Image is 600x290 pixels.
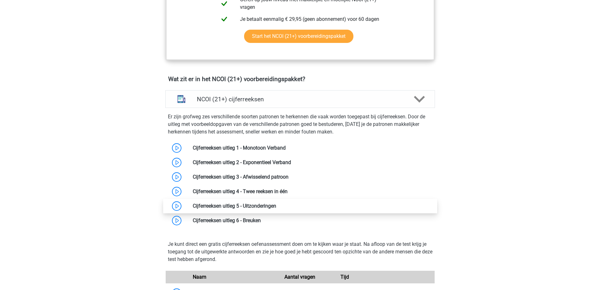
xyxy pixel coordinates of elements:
div: Cijferreeksen uitleg 1 - Monotoon Verband [188,144,435,152]
img: cijferreeksen [173,91,190,107]
h4: Wat zit er in het NCOI (21+) voorbereidingspakket? [168,75,432,83]
div: Cijferreeksen uitleg 5 - Uitzonderingen [188,202,435,210]
div: Tijd [323,273,367,281]
div: Naam [188,273,278,281]
a: Start het NCOI (21+) voorbereidingspakket [244,30,353,43]
div: Cijferreeksen uitleg 3 - Afwisselend patroon [188,173,435,181]
div: Aantal vragen [277,273,322,281]
a: cijferreeksen NCOI (21+) cijferreeksen [163,90,437,108]
p: Er zijn grofweg zes verschillende soorten patronen te herkennen die vaak worden toegepast bij cij... [168,113,432,136]
div: Cijferreeksen uitleg 2 - Exponentieel Verband [188,159,435,166]
div: Cijferreeksen uitleg 4 - Twee reeksen in één [188,188,435,195]
div: Cijferreeksen uitleg 6 - Breuken [188,217,435,224]
p: Je kunt direct een gratis cijferreeksen oefenassessment doen om te kijken waar je staat. Na afloo... [168,240,432,263]
h4: NCOI (21+) cijferreeksen [197,96,403,103]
